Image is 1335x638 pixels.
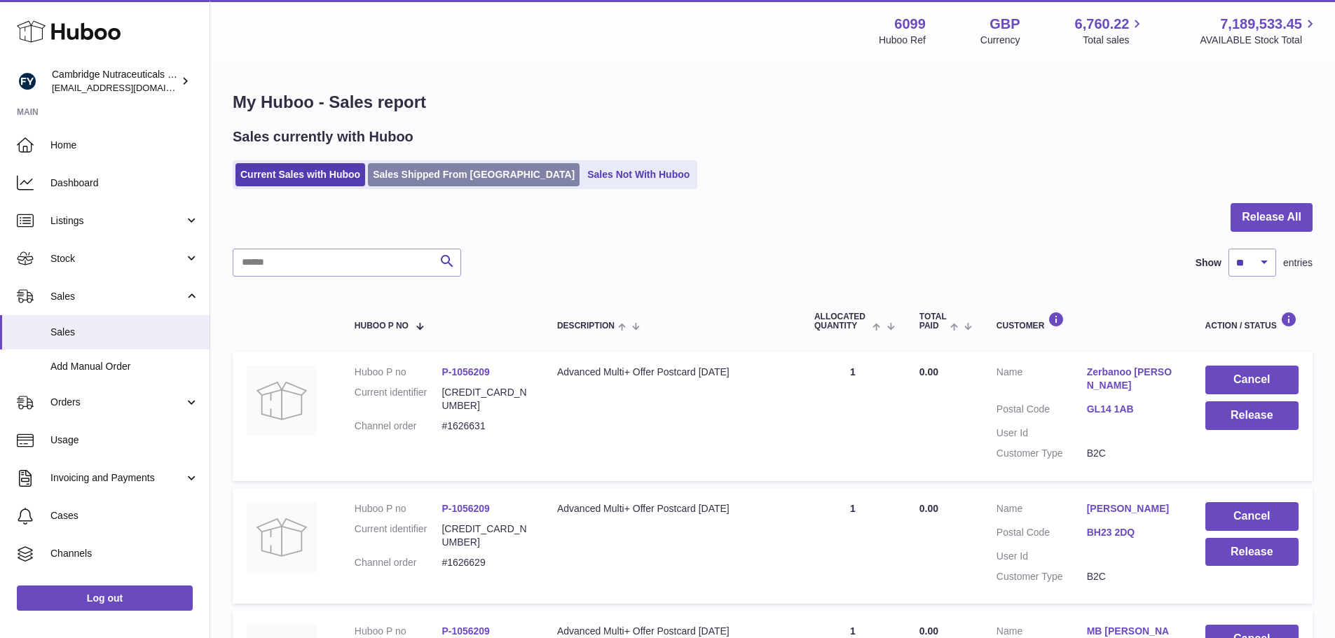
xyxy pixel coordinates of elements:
[355,366,442,379] dt: Huboo P no
[1087,403,1177,416] a: GL14 1AB
[919,503,938,514] span: 0.00
[1200,34,1318,47] span: AVAILABLE Stock Total
[52,82,206,93] span: [EMAIL_ADDRESS][DOMAIN_NAME]
[50,547,199,560] span: Channels
[997,550,1087,563] dt: User Id
[17,71,38,92] img: internalAdmin-6099@internal.huboo.com
[441,419,529,433] dd: #1626631
[247,366,317,436] img: no-photo.jpg
[980,34,1020,47] div: Currency
[997,427,1087,440] dt: User Id
[997,502,1087,519] dt: Name
[919,366,938,377] span: 0.00
[1283,256,1313,270] span: entries
[50,176,199,190] span: Dashboard
[1205,401,1299,430] button: Release
[814,312,870,331] span: ALLOCATED Quantity
[441,556,529,569] dd: #1626629
[355,502,442,515] dt: Huboo P no
[1205,312,1299,331] div: Action / Status
[441,503,490,514] a: P-1056209
[355,386,442,412] dt: Current identifier
[997,570,1087,583] dt: Customer Type
[247,502,317,572] img: no-photo.jpg
[1087,526,1177,539] a: BH23 2DQ
[50,434,199,447] span: Usage
[441,522,529,549] dd: [CREDIT_CARD_NUMBER]
[879,34,926,47] div: Huboo Ref
[1205,366,1299,394] button: Cancel
[355,522,442,549] dt: Current identifier
[582,163,694,186] a: Sales Not With Huboo
[557,502,786,515] div: Advanced Multi+ Offer Postcard [DATE]
[233,127,413,146] h2: Sales currently with Huboo
[50,360,199,373] span: Add Manual Order
[894,15,926,34] strong: 6099
[50,509,199,522] span: Cases
[235,163,365,186] a: Current Sales with Huboo
[1205,538,1299,567] button: Release
[990,15,1020,34] strong: GBP
[1200,15,1318,47] a: 7,189,533.45 AVAILABLE Stock Total
[355,556,442,569] dt: Channel order
[1205,502,1299,531] button: Cancel
[355,321,409,331] span: Huboo P no
[1087,502,1177,515] a: [PERSON_NAME]
[50,326,199,339] span: Sales
[997,447,1087,460] dt: Customer Type
[50,290,184,303] span: Sales
[233,91,1313,113] h1: My Huboo - Sales report
[997,366,1087,396] dt: Name
[997,312,1177,331] div: Customer
[919,312,947,331] span: Total paid
[800,488,905,604] td: 1
[557,625,786,638] div: Advanced Multi+ Offer Postcard [DATE]
[50,396,184,409] span: Orders
[52,68,178,95] div: Cambridge Nutraceuticals Ltd
[557,366,786,379] div: Advanced Multi+ Offer Postcard [DATE]
[1087,570,1177,583] dd: B2C
[50,139,199,152] span: Home
[1087,447,1177,460] dd: B2C
[919,625,938,637] span: 0.00
[355,419,442,433] dt: Channel order
[1231,203,1313,232] button: Release All
[355,625,442,638] dt: Huboo P no
[441,366,490,377] a: P-1056209
[997,403,1087,419] dt: Postal Code
[1220,15,1302,34] span: 7,189,533.45
[1196,256,1221,270] label: Show
[441,625,490,637] a: P-1056209
[50,214,184,228] span: Listings
[1083,34,1145,47] span: Total sales
[50,471,184,485] span: Invoicing and Payments
[441,386,529,412] dd: [CREDIT_CARD_NUMBER]
[50,252,184,265] span: Stock
[997,526,1087,543] dt: Postal Code
[17,585,193,611] a: Log out
[1087,366,1177,392] a: Zerbanoo [PERSON_NAME]
[557,321,615,331] span: Description
[800,352,905,480] td: 1
[1075,15,1146,47] a: 6,760.22 Total sales
[1075,15,1130,34] span: 6,760.22
[368,163,580,186] a: Sales Shipped From [GEOGRAPHIC_DATA]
